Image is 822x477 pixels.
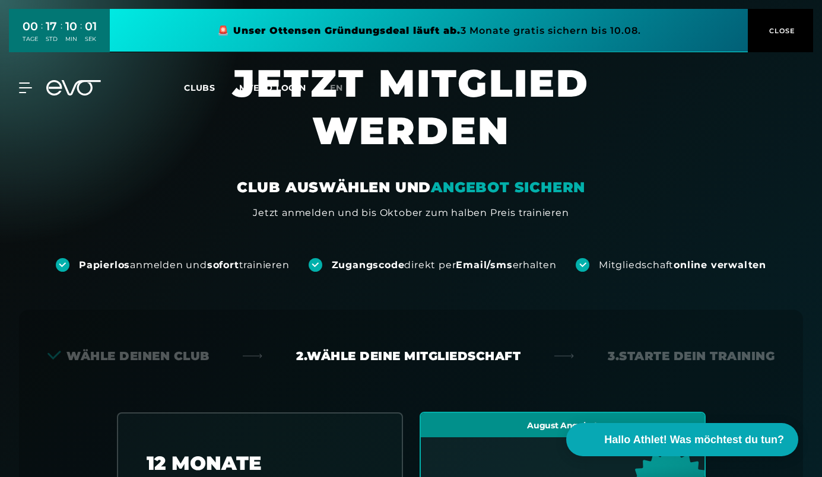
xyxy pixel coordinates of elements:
div: 00 [23,18,38,35]
strong: sofort [207,259,239,271]
strong: Email/sms [456,259,512,271]
span: CLOSE [766,26,795,36]
span: Clubs [184,82,215,93]
div: 17 [46,18,58,35]
div: : [61,19,62,50]
a: Clubs [184,82,239,93]
div: CLUB AUSWÄHLEN UND [237,178,585,197]
div: STD [46,35,58,43]
div: 2. Wähle deine Mitgliedschaft [296,348,521,364]
div: MIN [65,35,77,43]
div: 10 [65,18,77,35]
div: TAGE [23,35,38,43]
button: Hallo Athlet! Was möchtest du tun? [566,423,798,456]
div: Jetzt anmelden und bis Oktober zum halben Preis trainieren [253,206,569,220]
div: SEK [85,35,97,43]
div: Mitgliedschaft [599,259,766,272]
h1: JETZT MITGLIED WERDEN [138,59,684,178]
button: CLOSE [748,9,813,52]
strong: Zugangscode [332,259,405,271]
div: : [41,19,43,50]
span: en [330,82,343,93]
div: direkt per erhalten [332,259,557,272]
div: anmelden und trainieren [79,259,290,272]
span: Hallo Athlet! Was möchtest du tun? [604,432,784,448]
strong: online verwalten [674,259,766,271]
div: 01 [85,18,97,35]
em: ANGEBOT SICHERN [431,179,585,196]
a: en [330,81,357,95]
div: Wähle deinen Club [47,348,210,364]
strong: Papierlos [79,259,130,271]
a: MYEVO LOGIN [239,82,306,93]
div: : [80,19,82,50]
div: 3. Starte dein Training [608,348,775,364]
